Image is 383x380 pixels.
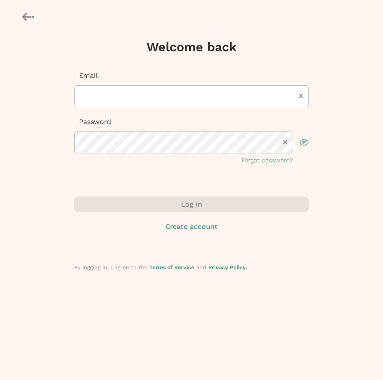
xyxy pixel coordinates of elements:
[208,264,247,270] a: Privacy Policy.
[74,264,247,270] span: By logging in, I agree to the and
[74,222,309,232] button: Create account
[74,70,309,81] p: Email
[147,39,236,55] h1: Welcome back
[149,264,194,270] a: Terms of Service
[74,117,309,127] p: Password
[242,156,293,165] button: Forgot password?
